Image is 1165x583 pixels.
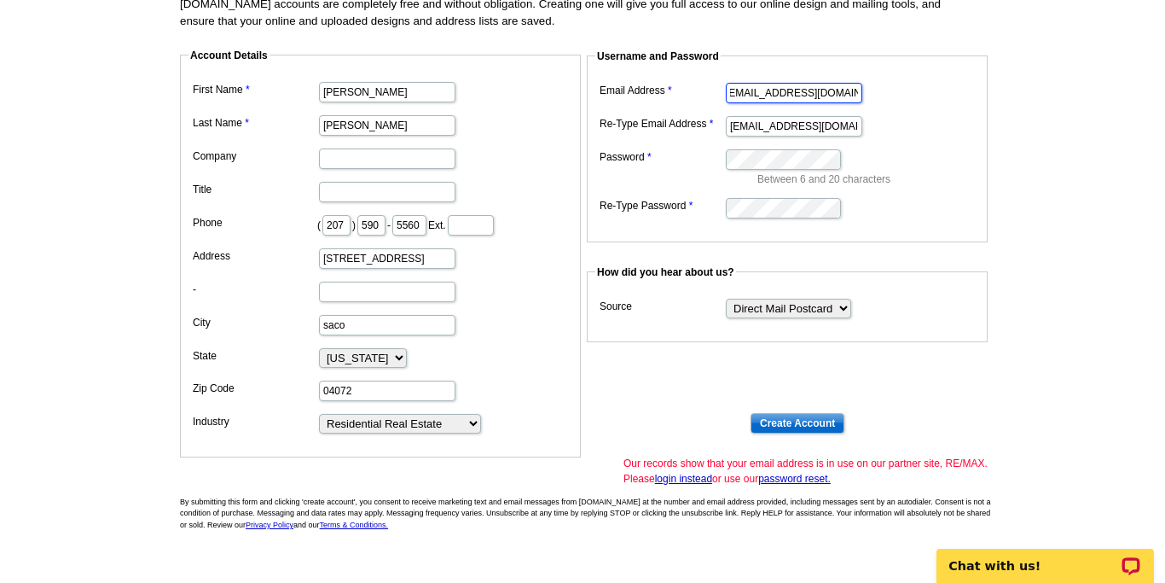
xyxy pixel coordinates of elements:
[188,48,270,63] legend: Account Details
[193,149,317,164] label: Company
[600,83,724,98] label: Email Address
[595,265,736,280] legend: How did you hear about us?
[600,116,724,131] label: Re-Type Email Address
[655,473,712,485] a: login instead
[925,529,1165,583] iframe: LiveChat chat widget
[193,381,317,396] label: Zip Code
[188,211,572,237] dd: ( ) - Ext.
[320,521,389,529] a: Terms & Conditions.
[751,413,844,434] input: Create Account
[193,248,317,264] label: Address
[193,348,317,364] label: State
[193,82,317,97] label: First Name
[193,414,317,429] label: Industry
[758,473,831,485] a: password reset.
[595,49,721,64] legend: Username and Password
[600,198,724,213] label: Re-Type Password
[193,182,317,197] label: Title
[623,456,999,487] span: Our records show that your email address is in use on our partner site, RE/MAX. Please or use our
[193,282,317,297] label: -
[180,497,999,532] p: By submitting this form and clicking 'create account', you consent to receive marketing text and ...
[193,315,317,330] label: City
[193,115,317,131] label: Last Name
[246,521,293,529] a: Privacy Policy
[193,215,317,230] label: Phone
[600,299,724,314] label: Source
[757,172,979,187] p: Between 6 and 20 characters
[600,149,724,165] label: Password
